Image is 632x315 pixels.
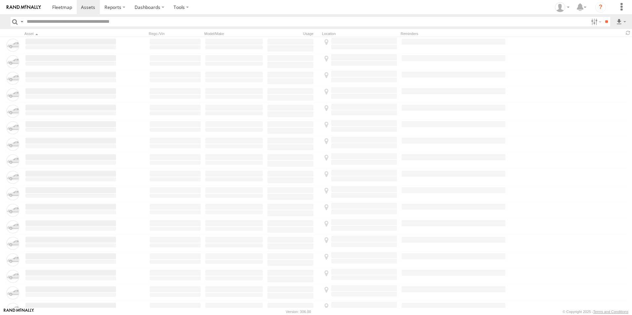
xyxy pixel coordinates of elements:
[322,31,398,36] div: Location
[593,310,628,314] a: Terms and Conditions
[24,31,117,36] div: Click to Sort
[266,31,319,36] div: Usage
[149,31,202,36] div: Rego./Vin
[286,310,311,314] div: Version: 306.00
[401,31,506,36] div: Reminders
[624,30,632,36] span: Refresh
[615,17,627,26] label: Export results as...
[563,310,628,314] div: © Copyright 2025 -
[204,31,264,36] div: Model/Make
[553,2,572,12] div: Darren Ward
[19,17,24,26] label: Search Query
[588,17,603,26] label: Search Filter Options
[595,2,606,13] i: ?
[7,5,41,10] img: rand-logo.svg
[4,308,34,315] a: Visit our Website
